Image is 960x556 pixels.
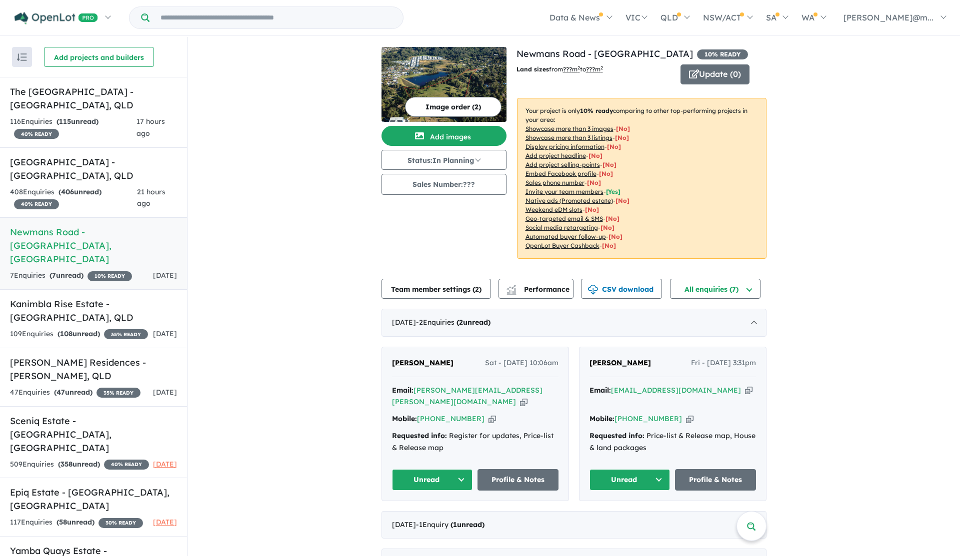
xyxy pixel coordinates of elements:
u: Add project selling-points [525,161,600,168]
strong: Email: [589,386,611,395]
span: 35 % READY [96,388,140,398]
u: Social media retargeting [525,224,598,231]
a: [PHONE_NUMBER] [417,414,484,423]
a: [PERSON_NAME][EMAIL_ADDRESS][PERSON_NAME][DOMAIN_NAME] [392,386,542,407]
button: Team member settings (2) [381,279,491,299]
img: Openlot PRO Logo White [14,12,98,24]
strong: ( unread) [57,329,100,338]
span: [DATE] [153,460,177,469]
button: Unread [589,469,670,491]
h5: [PERSON_NAME] Residences - [PERSON_NAME] , QLD [10,356,177,383]
span: [No] [615,197,629,204]
h5: Kanimbla Rise Estate - [GEOGRAPHIC_DATA] , QLD [10,297,177,324]
button: Copy [488,414,496,424]
img: bar-chart.svg [506,288,516,294]
h5: Newmans Road - [GEOGRAPHIC_DATA] , [GEOGRAPHIC_DATA] [10,225,177,266]
span: 40 % READY [14,129,59,139]
strong: Mobile: [392,414,417,423]
div: 47 Enquir ies [10,387,140,399]
strong: Email: [392,386,413,395]
span: [PERSON_NAME] [589,358,651,367]
span: 58 [59,518,67,527]
img: sort.svg [17,53,27,61]
span: [ Yes ] [606,188,620,195]
span: [No] [602,242,616,249]
div: 408 Enquir ies [10,186,137,210]
div: [DATE] [381,309,766,337]
span: [ No ] [616,125,630,132]
button: Image order (2) [405,97,501,117]
strong: ( unread) [450,520,484,529]
button: Status:In Planning [381,150,506,170]
img: download icon [588,285,598,295]
img: Newmans Road - Woolgoolga [381,47,506,122]
span: 358 [60,460,72,469]
span: 115 [59,117,71,126]
u: Embed Facebook profile [525,170,596,177]
u: Geo-targeted email & SMS [525,215,603,222]
u: ???m [586,65,603,73]
p: Your project is only comparing to other top-performing projects in your area: - - - - - - - - - -... [517,98,766,259]
a: [EMAIL_ADDRESS][DOMAIN_NAME] [611,386,741,395]
button: Sales Number:??? [381,174,506,195]
button: Copy [686,414,693,424]
span: [ No ] [599,170,613,177]
u: Display pricing information [525,143,604,150]
u: Automated buyer follow-up [525,233,606,240]
strong: ( unread) [456,318,490,327]
strong: ( unread) [58,460,100,469]
span: - 2 Enquir ies [416,318,490,327]
sup: 2 [577,65,580,70]
span: [No] [608,233,622,240]
span: [PERSON_NAME]@m... [843,12,933,22]
h5: [GEOGRAPHIC_DATA] - [GEOGRAPHIC_DATA] , QLD [10,155,177,182]
strong: Requested info: [589,431,644,440]
u: Invite your team members [525,188,603,195]
div: Price-list & Release map, House & land packages [589,430,756,454]
span: [ No ] [607,143,621,150]
button: All enquiries (7) [670,279,760,299]
u: Weekend eDM slots [525,206,582,213]
span: 35 % READY [104,329,148,339]
span: [ No ] [588,152,602,159]
span: [DATE] [153,329,177,338]
span: [DATE] [153,271,177,280]
button: Update (0) [680,64,749,84]
span: 7 [52,271,56,280]
u: Sales phone number [525,179,584,186]
button: Copy [520,397,527,407]
strong: Requested info: [392,431,447,440]
span: 30 % READY [98,518,143,528]
div: 109 Enquir ies [10,328,148,340]
div: 509 Enquir ies [10,459,149,471]
span: [No] [600,224,614,231]
a: [PHONE_NUMBER] [614,414,682,423]
strong: ( unread) [58,187,101,196]
div: [DATE] [381,511,766,539]
button: CSV download [581,279,662,299]
div: Register for updates, Price-list & Release map [392,430,558,454]
div: 7 Enquir ies [10,270,132,282]
span: [No] [585,206,599,213]
button: Add images [381,126,506,146]
span: 406 [61,187,74,196]
span: 47 [56,388,65,397]
h5: The [GEOGRAPHIC_DATA] - [GEOGRAPHIC_DATA] , QLD [10,85,177,112]
b: 10 % ready [580,107,613,114]
span: 17 hours ago [136,117,165,138]
a: Profile & Notes [477,469,558,491]
img: line-chart.svg [506,285,515,290]
u: ??? m [563,65,580,73]
span: [ No ] [602,161,616,168]
u: Showcase more than 3 images [525,125,613,132]
span: 40 % READY [14,199,59,209]
span: 2 [475,285,479,294]
span: to [580,65,603,73]
span: 108 [60,329,72,338]
span: [ No ] [615,134,629,141]
input: Try estate name, suburb, builder or developer [151,7,401,28]
button: Performance [498,279,573,299]
u: Add project headline [525,152,586,159]
b: Land sizes [516,65,549,73]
